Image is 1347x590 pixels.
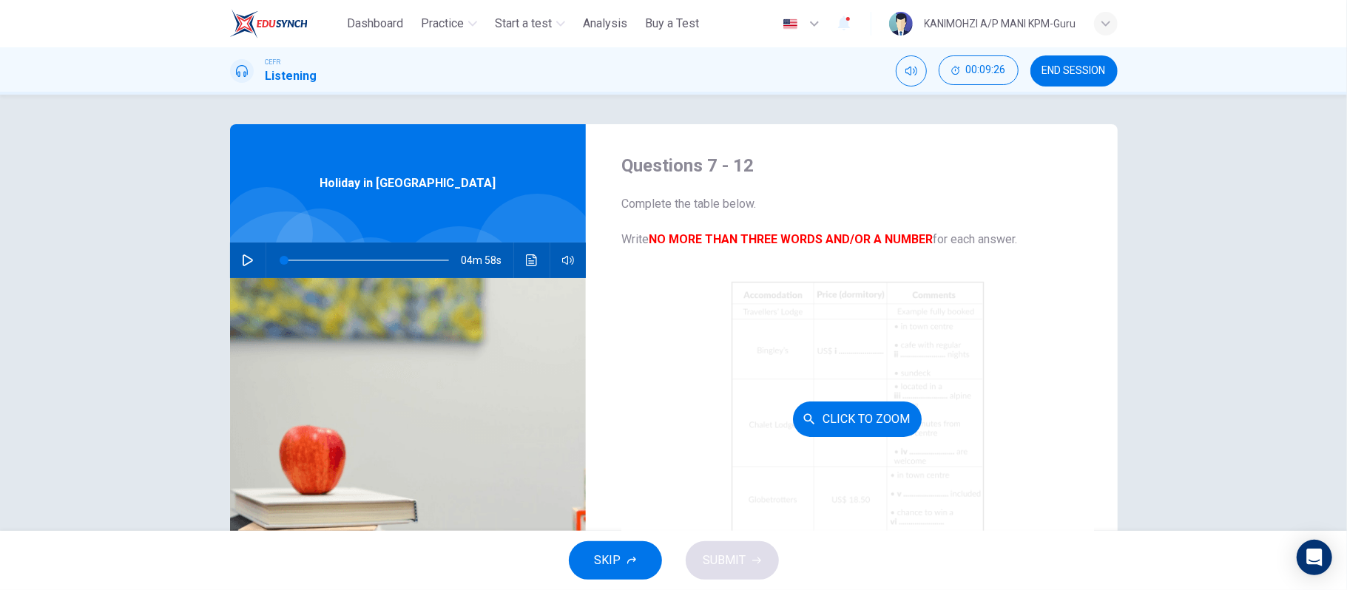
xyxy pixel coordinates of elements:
[966,64,1006,76] span: 00:09:26
[896,55,927,87] div: Mute
[889,12,913,35] img: Profile picture
[793,401,922,437] button: Click to Zoom
[1042,65,1106,77] span: END SESSION
[495,15,552,33] span: Start a test
[645,15,699,33] span: Buy a Test
[266,67,317,85] h1: Listening
[520,243,544,278] button: Click to see the audio transcription
[621,154,1094,177] h4: Questions 7 - 12
[320,174,496,192] span: Holiday in [GEOGRAPHIC_DATA]
[347,15,403,33] span: Dashboard
[421,15,464,33] span: Practice
[415,10,483,37] button: Practice
[639,10,705,37] button: Buy a Test
[583,15,627,33] span: Analysis
[577,10,633,37] button: Analysis
[649,232,933,246] b: NO MORE THAN THREE WORDS AND/OR A NUMBER
[1297,540,1332,575] div: Open Intercom Messenger
[939,55,1019,87] div: Hide
[781,18,800,30] img: en
[489,10,571,37] button: Start a test
[925,15,1076,33] div: KANIMOHZI A/P MANI KPM-Guru
[266,57,281,67] span: CEFR
[621,195,1094,248] span: Complete the table below. Write for each answer.
[461,243,513,278] span: 04m 58s
[230,9,342,38] a: ELTC logo
[230,9,308,38] img: ELTC logo
[595,550,621,571] span: SKIP
[939,55,1019,85] button: 00:09:26
[341,10,409,37] button: Dashboard
[1030,55,1118,87] button: END SESSION
[569,541,662,580] button: SKIP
